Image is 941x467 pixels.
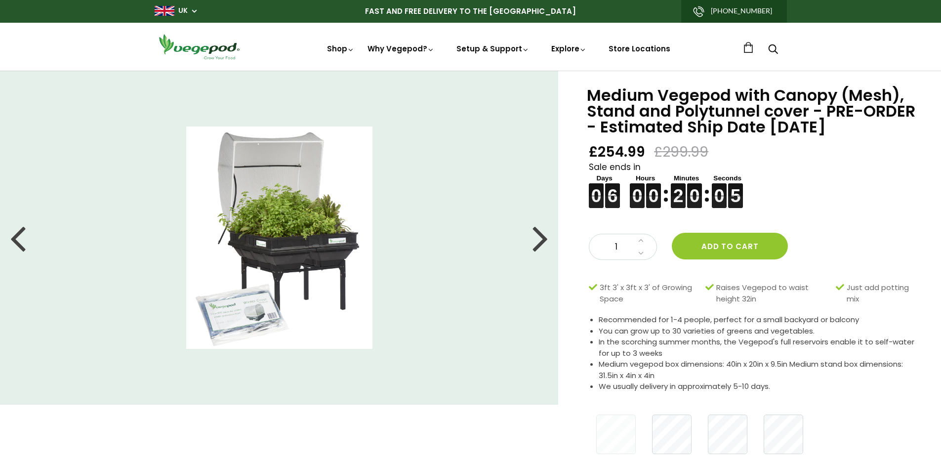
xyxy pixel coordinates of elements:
[672,233,788,259] button: Add to cart
[599,381,916,392] li: We usually delivery in approximately 5-10 days.
[155,6,174,16] img: gb_large.png
[551,43,587,54] a: Explore
[178,6,188,16] a: UK
[605,183,620,196] figure: 6
[847,282,911,304] span: Just add potting mix
[712,183,727,196] figure: 0
[599,359,916,381] li: Medium vegepod box dimensions: 40in x 20in x 9.5in Medium stand box dimensions: 31.5in x 4in x 4in
[728,183,743,196] figure: 5
[768,45,778,55] a: Search
[635,234,647,247] a: Increase quantity by 1
[456,43,530,54] a: Setup & Support
[589,183,604,196] figure: 0
[599,337,916,359] li: In the scorching summer months, the Vegepod's full reservoirs enable it to self-water for up to 3...
[327,43,355,54] a: Shop
[671,183,686,196] figure: 2
[687,183,702,196] figure: 0
[609,43,670,54] a: Store Locations
[589,143,645,161] span: £254.99
[589,161,916,209] div: Sale ends in
[716,282,831,304] span: Raises Vegepod to waist height 32in
[600,282,700,304] span: 3ft 3' x 3ft x 3' of Growing Space
[599,326,916,337] li: You can grow up to 30 varieties of greens and vegetables.
[587,87,916,135] h1: Medium Vegepod with Canopy (Mesh), Stand and Polytunnel cover - PRE-ORDER - Estimated Ship Date [...
[599,314,916,326] li: Recommended for 1-4 people, perfect for a small backyard or balcony
[368,43,435,54] a: Why Vegepod?
[155,33,244,61] img: Vegepod
[186,127,373,349] img: Medium Vegepod with Canopy (Mesh), Stand and Polytunnel cover - PRE-ORDER - Estimated Ship Date S...
[654,143,708,161] span: £299.99
[635,247,647,260] a: Decrease quantity by 1
[630,183,645,196] figure: 0
[646,183,661,196] figure: 0
[599,241,633,254] span: 1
